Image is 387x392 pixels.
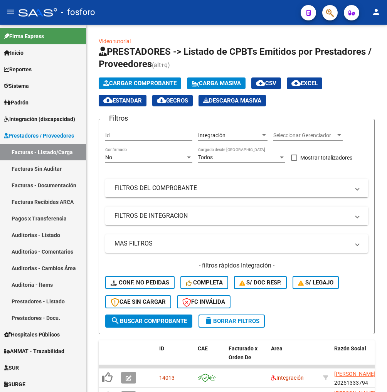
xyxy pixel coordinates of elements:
[4,363,19,372] span: SUR
[111,298,166,305] span: CAE SIN CARGAR
[111,318,187,325] span: Buscar Comprobante
[203,97,261,104] span: Descarga Masiva
[114,239,350,248] mat-panel-title: MAS FILTROS
[256,80,276,87] span: CSV
[234,276,287,289] button: S/ Doc Resp.
[103,80,177,87] span: Cargar Comprobante
[111,316,120,325] mat-icon: search
[4,49,24,57] span: Inicio
[198,345,208,352] span: CAE
[187,77,246,89] button: Carga Masiva
[4,347,64,355] span: ANMAT - Trazabilidad
[256,78,265,87] mat-icon: cloud_download
[199,315,265,328] button: Borrar Filtros
[273,132,336,139] span: Seleccionar Gerenciador
[204,316,213,325] mat-icon: delete
[186,279,223,286] span: Completa
[105,295,171,308] button: CAE SIN CARGAR
[334,345,366,352] span: Razón Social
[105,179,368,197] mat-expansion-panel-header: FILTROS DEL COMPROBANTE
[4,380,25,389] span: SURGE
[157,96,166,105] mat-icon: cloud_download
[239,279,282,286] span: S/ Doc Resp.
[157,97,188,104] span: Gecros
[199,95,266,106] app-download-masive: Descarga masiva de comprobantes (adjuntos)
[6,7,15,17] mat-icon: menu
[195,340,225,374] datatable-header-cell: CAE
[111,279,169,286] span: Conf. no pedidas
[105,154,112,160] span: No
[4,98,29,107] span: Padrón
[192,80,241,87] span: Carga Masiva
[4,32,44,40] span: Firma Express
[198,154,213,160] span: Todos
[105,207,368,225] mat-expansion-panel-header: FILTROS DE INTEGRACION
[159,375,175,381] span: 14013
[204,318,259,325] span: Borrar Filtros
[300,153,352,162] span: Mostrar totalizadores
[152,61,170,69] span: (alt+q)
[334,371,375,377] span: [PERSON_NAME]
[225,340,268,374] datatable-header-cell: Facturado x Orden De
[177,295,231,308] button: FC Inválida
[287,77,322,89] button: EXCEL
[298,279,333,286] span: S/ legajo
[198,132,225,138] span: Integración
[99,46,372,69] span: PRESTADORES -> Listado de CPBTs Emitidos por Prestadores / Proveedores
[105,276,175,289] button: Conf. no pedidas
[99,77,181,89] button: Cargar Comprobante
[4,115,75,123] span: Integración (discapacidad)
[114,212,350,220] mat-panel-title: FILTROS DE INTEGRACION
[291,80,318,87] span: EXCEL
[156,340,195,374] datatable-header-cell: ID
[334,370,386,386] div: 20251333794
[61,4,95,21] span: - fosforo
[105,234,368,253] mat-expansion-panel-header: MAS FILTROS
[268,340,320,374] datatable-header-cell: Area
[99,95,146,106] button: Estandar
[291,78,301,87] mat-icon: cloud_download
[114,184,350,192] mat-panel-title: FILTROS DEL COMPROBANTE
[159,345,164,352] span: ID
[4,65,32,74] span: Reportes
[293,276,339,289] button: S/ legajo
[271,345,283,352] span: Area
[372,7,381,17] mat-icon: person
[103,96,113,105] mat-icon: cloud_download
[105,261,368,270] h4: - filtros rápidos Integración -
[361,366,379,384] iframe: Intercom live chat
[105,315,192,328] button: Buscar Comprobante
[199,95,266,106] button: Descarga Masiva
[180,276,228,289] button: Completa
[99,38,131,44] a: Video tutorial
[229,345,257,360] span: Facturado x Orden De
[103,97,142,104] span: Estandar
[4,330,60,339] span: Hospitales Públicos
[152,95,193,106] button: Gecros
[105,113,132,124] h3: Filtros
[271,375,304,381] span: Integración
[4,131,74,140] span: Prestadores / Proveedores
[182,298,225,305] span: FC Inválida
[4,82,29,90] span: Sistema
[251,77,281,89] button: CSV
